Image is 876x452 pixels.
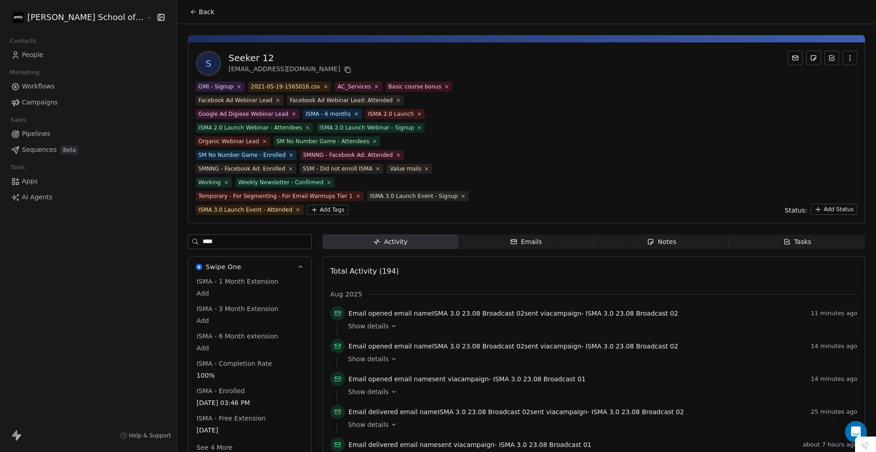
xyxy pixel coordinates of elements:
a: People [7,47,169,62]
a: Pipelines [7,126,169,141]
span: S [198,52,219,74]
div: [EMAIL_ADDRESS][DOMAIN_NAME] [229,64,353,75]
div: Tasks [783,237,812,247]
div: Working [198,178,221,187]
div: SM No Number Game - Enrolled [198,151,286,159]
span: Show details [348,420,389,429]
div: Value mails [390,165,421,173]
span: [DATE] 03:46 PM [197,398,303,407]
span: Back [199,7,214,16]
div: ISMA 3.0 Launch Event - Signup [370,192,458,200]
span: Sales [6,113,30,127]
div: Seeker 12 [229,52,353,64]
div: SM No Number Game - Attendees [276,137,370,145]
span: Email delivered [349,408,398,416]
button: Swipe OneSwipe One [188,257,311,277]
span: Beta [60,145,78,155]
span: Show details [348,354,389,364]
span: AI Agents [22,192,52,202]
span: Campaigns [22,98,57,107]
div: ISMA 2.0 Launch [368,110,414,118]
div: Weekly Newsletter - Confirmed [238,178,323,187]
div: GMI - Signup [198,83,234,91]
span: Show details [348,387,389,396]
div: Emails [510,237,542,247]
a: Help & Support [120,432,171,439]
a: Show details [348,387,851,396]
div: Open Intercom Messenger [845,421,867,443]
button: Add Tags [307,205,348,215]
div: SMNNG - Facebook Ad: Enrolled [198,165,286,173]
div: SMNNG - Facebook Ad: Attended [303,151,393,159]
div: AC_Services [338,83,371,91]
span: ISMA - 1 Month Extension [195,277,280,286]
div: ISMA 2.0 Launch Webinar - Attendees [198,124,302,132]
img: Zeeshan%20Neck%20Print%20Dark.png [13,12,24,23]
span: Pipelines [22,129,50,139]
span: Email opened [349,310,392,317]
span: 14 minutes ago [811,375,857,383]
a: Apps [7,174,169,189]
span: ISMA 3.0 23.08 Broadcast 02 [591,408,684,416]
span: Email opened [349,343,392,350]
span: 14 minutes ago [811,343,857,350]
span: email name sent via campaign - [349,407,684,416]
span: ISMA - Enrolled [195,386,247,395]
div: ISMA 3.0 Launch Event - Attended [198,206,292,214]
a: Show details [348,420,851,429]
div: SSM - Did not enroll ISMA [302,165,372,173]
div: ISMA 2.0 Launch Webinar - Signup [319,124,414,132]
div: Organic Webinar Lead [198,137,259,145]
a: Campaigns [7,95,169,110]
span: ISMA - Free Extension [195,414,268,423]
span: 100% [197,371,303,380]
span: ISMA 3.0 23.08 Broadcast 01 [499,441,591,448]
div: Notes [647,237,676,247]
span: email name sent via campaign - [349,440,591,449]
span: 11 minutes ago [811,310,857,317]
button: Add Status [811,204,857,215]
span: email name sent via campaign - [349,374,586,384]
span: Add [197,289,303,298]
span: Email opened [349,375,392,383]
div: Temporary - For Segmenting - For Email Warmups Tier 1 [198,192,353,200]
span: ISMA - 6 Month extension [195,332,280,341]
span: ISMA - 3 Month Extension [195,304,280,313]
div: Google Ad Digiexe Webinar Lead [198,110,288,118]
span: ISMA 3.0 23.08 Broadcast 02 [432,343,525,350]
a: Show details [348,354,851,364]
div: ISMA - 6 months [306,110,351,118]
div: Basic course bonus [388,83,441,91]
span: ISMA - Completion Rate [195,359,274,368]
span: 25 minutes ago [811,408,857,416]
a: AI Agents [7,190,169,205]
span: ISMA 3.0 23.08 Broadcast 02 [586,343,678,350]
div: 2021-05-19-1565016.csv [251,83,320,91]
span: Total Activity (194) [330,267,399,275]
span: ISMA 3.0 23.08 Broadcast 02 [432,310,525,317]
span: Contacts [6,34,40,48]
span: People [22,50,43,60]
a: SequencesBeta [7,142,169,157]
span: about 7 hours ago [803,441,857,448]
span: Add [197,343,303,353]
img: Swipe One [196,264,202,270]
span: Marketing [6,66,43,79]
span: Apps [22,177,38,186]
span: Show details [348,322,389,331]
button: Back [184,4,220,20]
span: Tools [6,161,29,174]
a: Show details [348,322,851,331]
span: Workflows [22,82,55,91]
span: Status: [785,206,807,215]
span: ISMA 3.0 23.08 Broadcast 01 [493,375,586,383]
div: Facebook Ad Webinar Lead: Attended [290,96,393,104]
div: Facebook Ad Webinar Lead [198,96,272,104]
span: Swipe One [206,262,241,271]
span: [DATE] [197,426,303,435]
span: Sequences [22,145,57,155]
span: ISMA 3.0 23.08 Broadcast 02 [586,310,678,317]
span: Add [197,316,303,325]
span: [PERSON_NAME] School of Finance LLP [27,11,144,23]
span: email name sent via campaign - [349,342,678,351]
